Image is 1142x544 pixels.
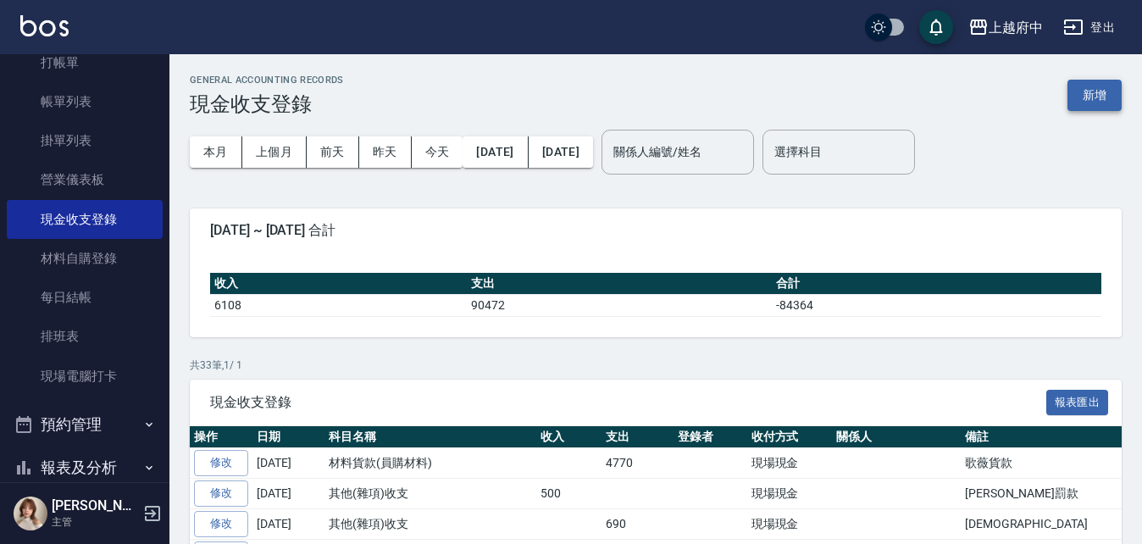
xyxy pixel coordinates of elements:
h2: GENERAL ACCOUNTING RECORDS [190,75,344,86]
td: 4770 [601,448,674,479]
td: 500 [536,479,601,509]
a: 每日結帳 [7,278,163,317]
button: 今天 [412,136,463,168]
td: [DATE] [252,448,324,479]
th: 收入 [210,273,467,295]
button: 前天 [307,136,359,168]
th: 關係人 [832,426,960,448]
th: 支出 [601,426,674,448]
th: 科目名稱 [324,426,536,448]
td: 現場現金 [747,508,833,539]
th: 收入 [536,426,601,448]
td: 現場現金 [747,448,833,479]
td: -84364 [772,294,1101,316]
a: 帳單列表 [7,82,163,121]
a: 修改 [194,511,248,537]
button: 新增 [1067,80,1122,111]
button: 本月 [190,136,242,168]
td: 其他(雜項)收支 [324,479,536,509]
a: 打帳單 [7,43,163,82]
th: 操作 [190,426,252,448]
td: 材料貨款(員購材料) [324,448,536,479]
a: 修改 [194,480,248,507]
th: 收付方式 [747,426,833,448]
span: 現金收支登錄 [210,394,1046,411]
a: 排班表 [7,317,163,356]
button: 昨天 [359,136,412,168]
h5: [PERSON_NAME] [52,497,138,514]
p: 主管 [52,514,138,530]
td: [DATE] [252,508,324,539]
th: 支出 [467,273,772,295]
button: save [919,10,953,44]
td: 90472 [467,294,772,316]
button: 預約管理 [7,402,163,447]
button: [DATE] [529,136,593,168]
td: [DATE] [252,479,324,509]
th: 登錄者 [674,426,747,448]
img: Logo [20,15,69,36]
h3: 現金收支登錄 [190,92,344,116]
button: 上個月 [242,136,307,168]
a: 現金收支登錄 [7,200,163,239]
div: 上越府中 [989,17,1043,38]
button: 上越府中 [962,10,1050,45]
a: 報表匯出 [1046,393,1109,409]
a: 材料自購登錄 [7,239,163,278]
img: Person [14,497,47,530]
a: 現場電腦打卡 [7,357,163,396]
button: 報表匯出 [1046,390,1109,416]
th: 合計 [772,273,1101,295]
a: 掛單列表 [7,121,163,160]
button: 報表及分析 [7,446,163,490]
a: 新增 [1067,86,1122,103]
td: 690 [601,508,674,539]
td: 6108 [210,294,467,316]
td: 現場現金 [747,479,833,509]
a: 營業儀表板 [7,160,163,199]
a: 修改 [194,450,248,476]
button: [DATE] [463,136,528,168]
button: 登出 [1056,12,1122,43]
p: 共 33 筆, 1 / 1 [190,358,1122,373]
td: 其他(雜項)收支 [324,508,536,539]
span: [DATE] ~ [DATE] 合計 [210,222,1101,239]
th: 日期 [252,426,324,448]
